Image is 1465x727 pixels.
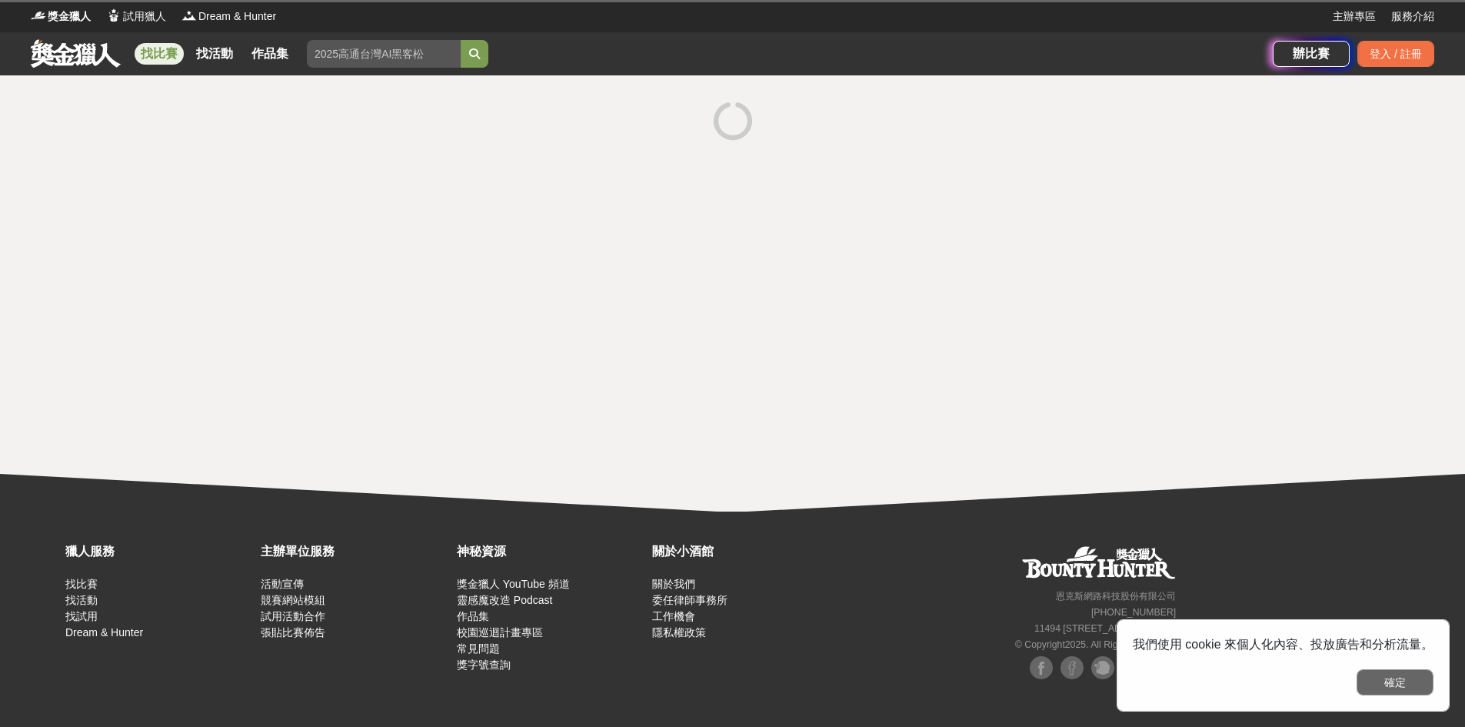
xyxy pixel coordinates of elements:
[198,8,276,25] span: Dream & Hunter
[1133,638,1433,651] span: 我們使用 cookie 來個人化內容、投放廣告和分析流量。
[652,542,840,561] div: 關於小酒館
[106,8,122,23] img: Logo
[1015,639,1176,650] small: © Copyright 2025 . All Rights Reserved.
[1333,8,1376,25] a: 主辦專區
[65,594,98,606] a: 找活動
[181,8,276,25] a: LogoDream & Hunter
[1030,656,1053,679] img: Facebook
[261,578,304,590] a: 活動宣傳
[261,626,325,639] a: 張貼比賽佈告
[1034,623,1176,634] small: 11494 [STREET_ADDRESS] 3 樓
[190,43,239,65] a: 找活動
[245,43,295,65] a: 作品集
[123,8,166,25] span: 試用獵人
[261,542,448,561] div: 主辦單位服務
[135,43,184,65] a: 找比賽
[65,542,253,561] div: 獵人服務
[261,610,325,622] a: 試用活動合作
[65,610,98,622] a: 找試用
[457,642,500,655] a: 常見問題
[457,626,543,639] a: 校園巡迴計畫專區
[652,626,706,639] a: 隱私權政策
[1056,591,1176,602] small: 恩克斯網路科技股份有限公司
[652,594,728,606] a: 委任律師事務所
[1060,656,1084,679] img: Facebook
[1391,8,1434,25] a: 服務介紹
[457,659,511,671] a: 獎字號查詢
[48,8,91,25] span: 獎金獵人
[31,8,91,25] a: Logo獎金獵人
[1357,41,1434,67] div: 登入 / 註冊
[457,578,570,590] a: 獎金獵人 YouTube 頻道
[307,40,461,68] input: 2025高通台灣AI黑客松
[1273,41,1350,67] a: 辦比賽
[65,578,98,590] a: 找比賽
[1091,656,1114,679] img: Plurk
[1357,669,1433,695] button: 確定
[457,594,552,606] a: 靈感魔改造 Podcast
[652,610,695,622] a: 工作機會
[106,8,166,25] a: Logo試用獵人
[652,578,695,590] a: 關於我們
[31,8,46,23] img: Logo
[457,542,644,561] div: 神秘資源
[261,594,325,606] a: 競賽網站模組
[457,610,489,622] a: 作品集
[181,8,197,23] img: Logo
[65,626,143,639] a: Dream & Hunter
[1091,607,1176,618] small: [PHONE_NUMBER]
